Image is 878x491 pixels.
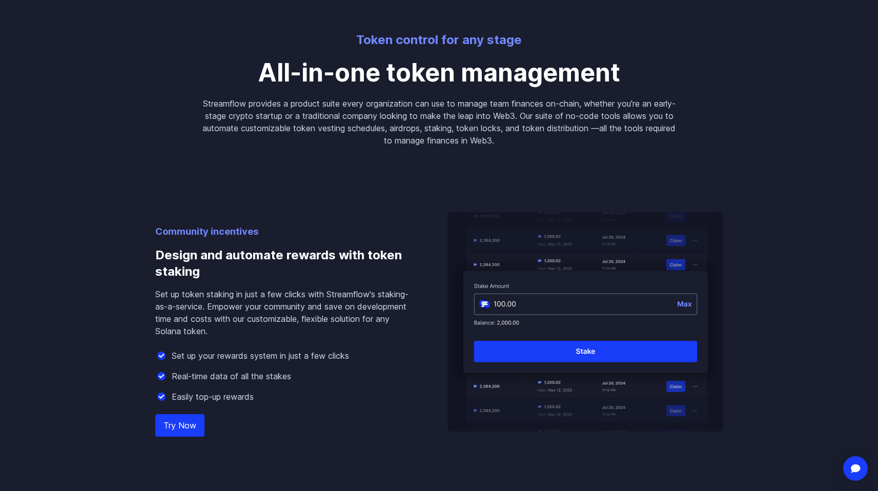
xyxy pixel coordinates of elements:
[172,391,254,403] p: Easily top-up rewards
[155,224,415,239] p: Community incentives
[843,456,868,481] div: Open Intercom Messenger
[155,288,415,337] p: Set up token staking in just a few clicks with Streamflow's staking-as-a-service. Empower your co...
[447,212,723,432] img: Design and automate rewards with token staking
[201,97,677,147] p: Streamflow provides a product suite every organization can use to manage team finances on-chain, ...
[155,414,205,437] a: Try Now
[201,32,677,48] p: Token control for any stage
[201,60,677,85] p: All-in-one token management
[172,350,349,362] p: Set up your rewards system in just a few clicks
[172,370,291,382] p: Real-time data of all the stakes
[155,239,415,288] h3: Design and automate rewards with token staking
